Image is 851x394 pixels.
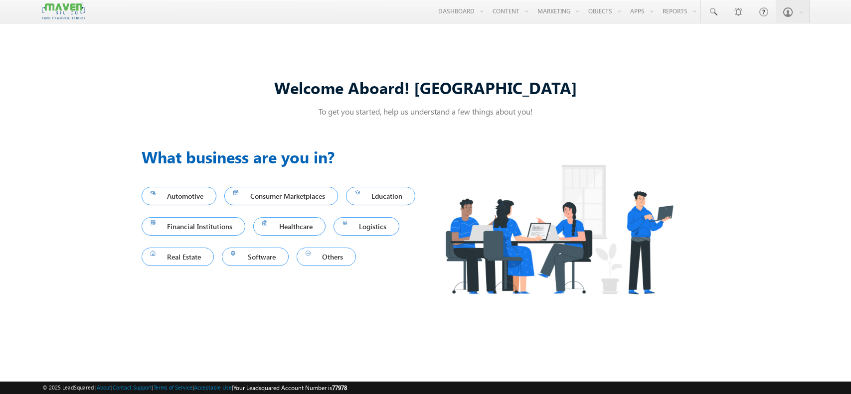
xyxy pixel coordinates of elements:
span: Logistics [342,220,391,233]
a: Contact Support [113,384,152,391]
img: Industry.png [426,145,692,314]
img: Custom Logo [42,2,84,20]
span: Financial Institutions [151,220,237,233]
a: Acceptable Use [194,384,232,391]
span: Your Leadsquared Account Number is [233,384,347,392]
p: To get you started, help us understand a few things about you! [142,106,710,117]
a: Terms of Service [154,384,192,391]
span: Consumer Marketplaces [233,189,329,203]
span: Real Estate [151,250,205,263]
span: © 2025 LeadSquared | | | | | [42,383,347,393]
span: Healthcare [262,220,317,233]
span: 77978 [332,384,347,392]
a: About [97,384,111,391]
h3: What business are you in? [142,145,426,169]
span: Education [355,189,407,203]
span: Software [231,250,280,263]
span: Others [306,250,347,263]
span: Automotive [151,189,208,203]
div: Welcome Aboard! [GEOGRAPHIC_DATA] [142,77,710,98]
